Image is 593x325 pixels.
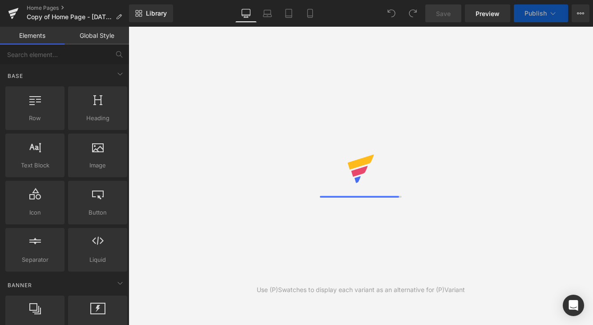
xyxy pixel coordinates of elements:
[27,4,129,12] a: Home Pages
[235,4,257,22] a: Desktop
[563,295,584,316] div: Open Intercom Messenger
[465,4,510,22] a: Preview
[257,285,465,295] div: Use (P)Swatches to display each variant as an alternative for (P)Variant
[27,13,112,20] span: Copy of Home Page - [DATE] 07:36:58
[383,4,400,22] button: Undo
[299,4,321,22] a: Mobile
[436,9,451,18] span: Save
[7,72,24,80] span: Base
[514,4,568,22] button: Publish
[71,255,125,264] span: Liquid
[7,281,33,289] span: Banner
[71,114,125,123] span: Heading
[524,10,547,17] span: Publish
[278,4,299,22] a: Tablet
[476,9,500,18] span: Preview
[129,4,173,22] a: New Library
[8,161,62,170] span: Text Block
[257,4,278,22] a: Laptop
[146,9,167,17] span: Library
[8,255,62,264] span: Separator
[572,4,589,22] button: More
[404,4,422,22] button: Redo
[8,208,62,217] span: Icon
[8,114,62,123] span: Row
[71,161,125,170] span: Image
[71,208,125,217] span: Button
[65,27,129,45] a: Global Style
